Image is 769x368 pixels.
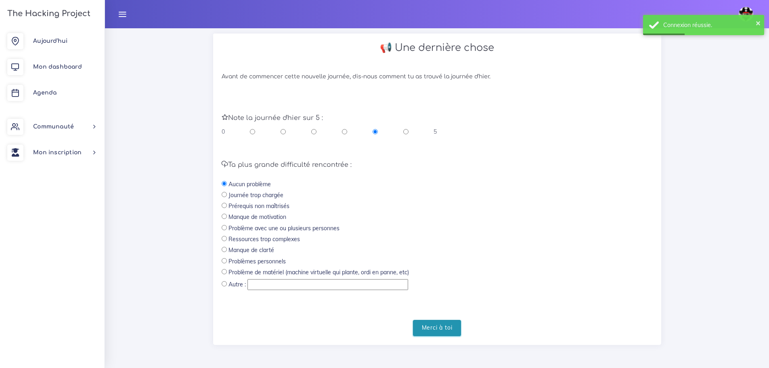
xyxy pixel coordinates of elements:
span: Agenda [33,90,57,96]
span: Mon inscription [33,149,82,156]
label: Problème avec une ou plusieurs personnes [228,224,339,232]
input: Merci à toi [413,320,461,336]
div: Connexion réussie. [663,21,758,29]
h5: Note la journée d'hier sur 5 : [222,114,653,122]
div: 0 5 [222,128,437,136]
label: Manque de clarté [228,246,274,254]
h6: Avant de commencer cette nouvelle journée, dis-nous comment tu as trouvé la journée d'hier. [222,74,653,80]
label: Autre : [228,280,246,288]
label: Problème de matériel (machine virtuelle qui plante, ordi en panne, etc) [228,268,409,276]
label: Manque de motivation [228,213,286,221]
label: Ressources trop complexes [228,235,300,243]
label: Prérequis non maîtrisés [228,202,289,210]
label: Journée trop chargée [228,191,283,199]
label: Problèmes personnels [228,257,286,265]
button: × [756,19,761,27]
h3: The Hacking Project [5,9,90,18]
span: Communauté [33,124,74,130]
img: avatar [739,7,753,21]
label: Aucun problème [228,180,271,188]
h2: 📢 Une dernière chose [222,42,653,54]
span: Aujourd'hui [33,38,67,44]
span: Mon dashboard [33,64,82,70]
h5: Ta plus grande difficulté rencontrée : [222,161,653,169]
